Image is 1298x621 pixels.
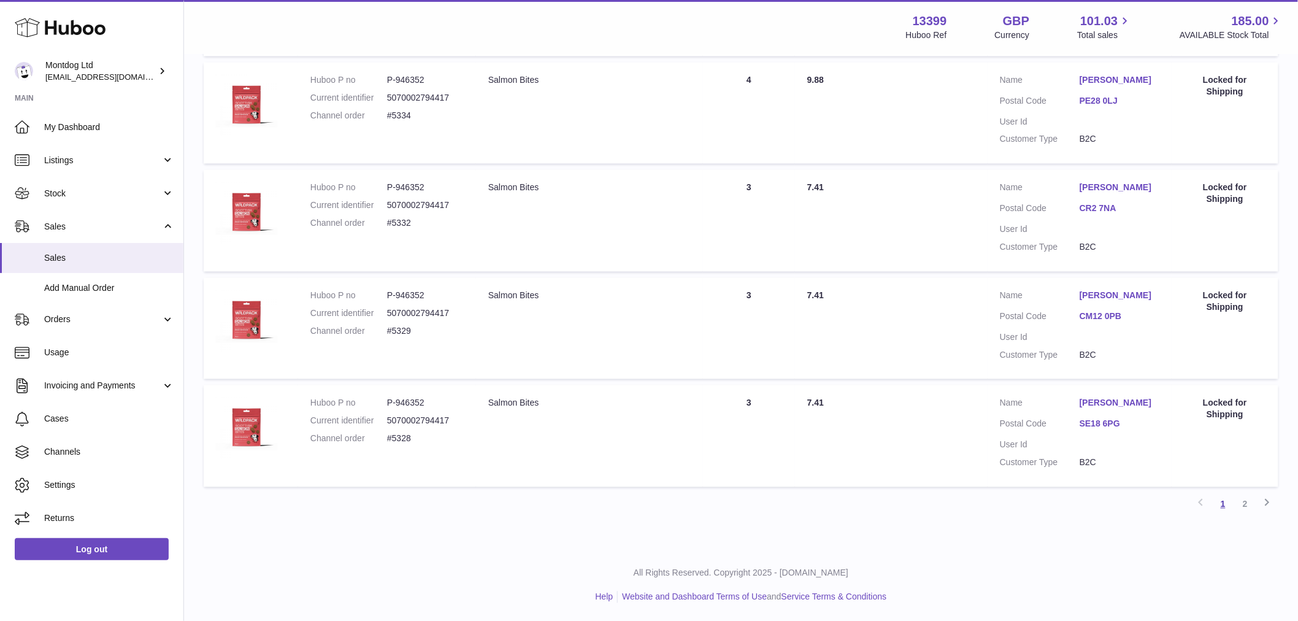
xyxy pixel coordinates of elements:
[1000,332,1080,344] dt: User Id
[387,398,464,409] dd: P-946352
[45,72,180,82] span: [EMAIL_ADDRESS][DOMAIN_NAME]
[1212,493,1234,515] a: 1
[703,385,795,487] td: 3
[387,433,464,445] dd: #5328
[1000,418,1080,433] dt: Postal Code
[1080,182,1159,194] a: [PERSON_NAME]
[1232,13,1269,29] span: 185.00
[1000,96,1080,110] dt: Postal Code
[1180,29,1283,41] span: AVAILABLE Stock Total
[310,398,387,409] dt: Huboo P no
[387,290,464,302] dd: P-946352
[1184,398,1266,421] div: Locked for Shipping
[1000,134,1080,145] dt: Customer Type
[1077,13,1132,41] a: 101.03 Total sales
[807,183,824,193] span: 7.41
[1080,398,1159,409] a: [PERSON_NAME]
[488,75,691,87] div: Salmon Bites
[44,512,174,524] span: Returns
[216,182,277,244] img: 133991707147346.jpg
[310,218,387,229] dt: Channel order
[45,60,156,83] div: Montdog Ltd
[44,446,174,458] span: Channels
[387,200,464,212] dd: 5070002794417
[703,63,795,164] td: 4
[1000,311,1080,326] dt: Postal Code
[387,182,464,194] dd: P-946352
[1000,224,1080,236] dt: User Id
[310,75,387,87] dt: Huboo P no
[1000,75,1080,90] dt: Name
[995,29,1030,41] div: Currency
[622,592,767,602] a: Website and Dashboard Terms of Use
[44,221,161,233] span: Sales
[1184,290,1266,314] div: Locked for Shipping
[387,326,464,337] dd: #5329
[310,200,387,212] dt: Current identifier
[1000,350,1080,361] dt: Customer Type
[1080,311,1159,323] a: CM12 0PB
[310,182,387,194] dt: Huboo P no
[781,592,887,602] a: Service Terms & Conditions
[1080,242,1159,253] dd: B2C
[387,93,464,104] dd: 5070002794417
[913,13,947,29] strong: 13399
[1180,13,1283,41] a: 185.00 AVAILABLE Stock Total
[618,592,886,603] li: and
[703,170,795,272] td: 3
[906,29,947,41] div: Huboo Ref
[1000,439,1080,451] dt: User Id
[44,282,174,294] span: Add Manual Order
[488,182,691,194] div: Salmon Bites
[1080,290,1159,302] a: [PERSON_NAME]
[310,290,387,302] dt: Huboo P no
[1003,13,1029,29] strong: GBP
[44,252,174,264] span: Sales
[1080,350,1159,361] dd: B2C
[216,398,277,459] img: 133991707147346.jpg
[44,413,174,425] span: Cases
[310,110,387,122] dt: Channel order
[15,62,33,80] img: internalAdmin-13399@internal.huboo.com
[807,291,824,301] span: 7.41
[310,326,387,337] dt: Channel order
[488,290,691,302] div: Salmon Bites
[1080,13,1118,29] span: 101.03
[1000,242,1080,253] dt: Customer Type
[1080,134,1159,145] dd: B2C
[703,278,795,380] td: 3
[1234,493,1256,515] a: 2
[807,398,824,408] span: 7.41
[387,308,464,320] dd: 5070002794417
[387,218,464,229] dd: #5332
[44,479,174,491] span: Settings
[1080,203,1159,215] a: CR2 7NA
[194,568,1288,579] p: All Rights Reserved. Copyright 2025 - [DOMAIN_NAME]
[1000,457,1080,469] dt: Customer Type
[44,188,161,199] span: Stock
[310,93,387,104] dt: Current identifier
[387,75,464,87] dd: P-946352
[44,155,161,166] span: Listings
[310,308,387,320] dt: Current identifier
[44,380,161,391] span: Invoicing and Payments
[44,347,174,358] span: Usage
[1000,203,1080,218] dt: Postal Code
[1000,117,1080,128] dt: User Id
[1080,418,1159,430] a: SE18 6PG
[596,592,613,602] a: Help
[216,75,277,136] img: 133991707147346.jpg
[387,110,464,122] dd: #5334
[44,314,161,325] span: Orders
[44,121,174,133] span: My Dashboard
[1080,75,1159,87] a: [PERSON_NAME]
[1077,29,1132,41] span: Total sales
[1184,75,1266,98] div: Locked for Shipping
[310,415,387,427] dt: Current identifier
[1000,398,1080,412] dt: Name
[1184,182,1266,206] div: Locked for Shipping
[15,538,169,560] a: Log out
[216,290,277,352] img: 133991707147346.jpg
[1080,457,1159,469] dd: B2C
[387,415,464,427] dd: 5070002794417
